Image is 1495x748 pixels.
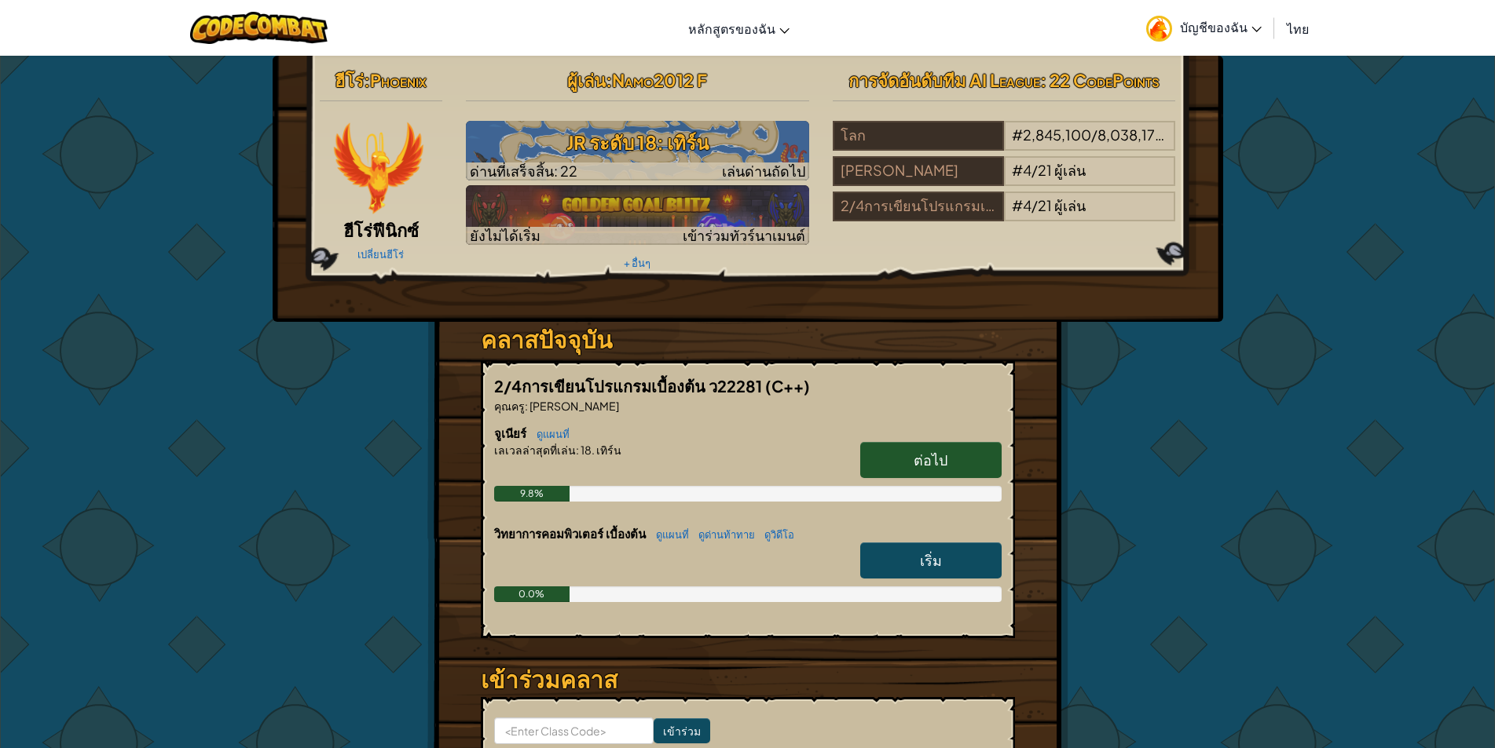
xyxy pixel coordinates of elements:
[567,69,606,91] span: ผู้เล่น
[494,376,765,396] span: 2/4การเขียนโปรแกรมเบื้องต้น ว22281
[343,219,419,241] span: ฮีโร่ฟีนิกซ์
[833,206,1176,224] a: 2/4การเขียนโปรแกรมเบื้องต้น ว22281#4/21ผู้เล่น
[528,399,619,413] span: [PERSON_NAME]
[691,528,755,541] a: ดูด่านท้าทาย
[1180,19,1262,35] span: บัญชีของฉัน
[1023,161,1031,179] span: 4
[1031,196,1038,214] span: /
[654,718,710,743] input: เข้าร่วม
[466,185,809,245] img: Golden Goal
[833,136,1176,154] a: โลก#2,845,100/8,038,170ผู้เล่น
[1012,196,1023,214] span: #
[1012,161,1023,179] span: #
[833,156,1004,186] div: [PERSON_NAME]
[914,451,947,469] span: ต่อไป
[1279,7,1317,49] a: ไทย
[1012,126,1023,144] span: #
[1167,126,1199,144] span: ผู้เล่น
[848,69,1040,91] span: การจัดอันดับทีม AI League
[757,528,794,541] a: ดูวิดีโอ
[576,443,579,457] span: :
[1146,16,1172,42] img: avatar
[470,162,577,180] span: ด่านที่เสร็จสิ้น: 22
[688,20,775,37] span: หลักสูตรของฉัน
[370,69,427,91] span: Phoenix
[683,226,805,244] span: เข้าร่วมทัวร์นาเมนต์
[1054,196,1086,214] span: ผู้เล่น
[529,428,570,440] a: ดูแผนที่
[1097,126,1165,144] span: 8,038,170
[1287,20,1309,37] span: ไทย
[494,586,570,602] div: 0.0%
[722,162,805,180] span: เล่นด่านถัดไป
[466,121,809,181] a: เล่นด่านถัดไป
[1054,161,1086,179] span: ผู้เล่น
[606,69,612,91] span: :
[481,322,1015,357] h3: คลาสปัจจุบัน
[1023,126,1091,144] span: 2,845,100
[525,399,528,413] span: :
[765,376,810,396] span: (C++)
[624,257,650,269] a: + อื่นๆ
[494,717,654,744] input: <Enter Class Code>
[494,425,529,440] span: จูเนียร์
[494,486,570,502] div: 9.8%
[1031,161,1038,179] span: /
[466,185,809,245] a: ยังไม่ได้เริ่มเข้าร่วมทัวร์นาเมนต์
[920,551,942,569] span: เริ่ม
[357,248,404,261] a: เปลี่ยนฮีโร่
[466,121,809,181] img: JR ระดับ 18: เทิร์น
[494,399,525,413] span: คุณครู
[470,226,540,244] span: ยังไม่ได้เริ่ม
[331,121,425,215] img: Codecombat-Pets-Phoenix-01.png
[1038,161,1052,179] span: 21
[612,69,707,91] span: Namo2012 F
[680,7,797,49] a: หลักสูตรของฉัน
[335,69,364,91] span: ฮีโร่
[648,528,689,541] a: ดูแผนที่
[1040,69,1160,91] span: : 22 CodePoints
[481,662,1015,697] h3: เข้าร่วมคลาส
[494,443,576,457] span: เลเวลล่าสุดที่เล่น
[1091,126,1097,144] span: /
[1038,196,1052,214] span: 21
[1023,196,1031,214] span: 4
[1138,3,1270,53] a: บัญชีของฉัน
[494,526,648,541] span: วิทยาการคอมพิวเตอร์ เบื้องต้น
[579,443,595,457] span: 18.
[833,121,1004,151] div: โลก
[466,125,809,160] h3: JR ระดับ 18: เทิร์น
[190,12,328,44] img: CodeCombat logo
[364,69,370,91] span: :
[595,443,621,457] span: เทิร์น
[833,192,1004,221] div: 2/4การเขียนโปรแกรมเบื้องต้น ว22281
[833,171,1176,189] a: [PERSON_NAME]#4/21ผู้เล่น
